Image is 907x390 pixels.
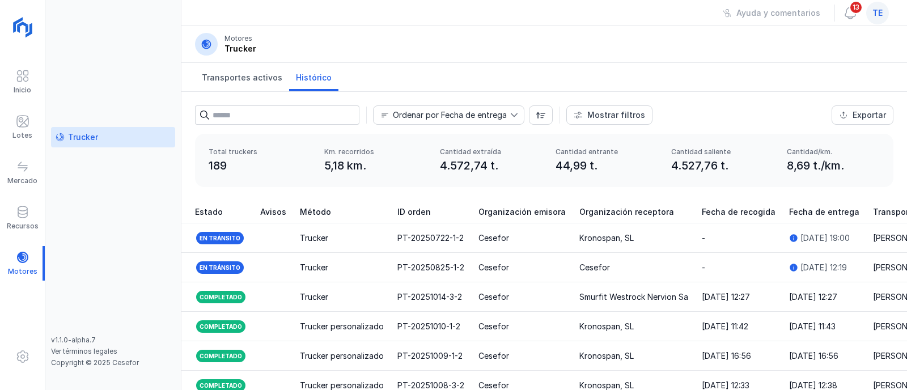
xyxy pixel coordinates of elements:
div: Motores [224,34,252,43]
div: Km. recorridos [324,147,426,156]
a: Transportes activos [195,63,289,91]
div: [DATE] 19:00 [800,232,850,244]
div: Trucker [300,291,328,303]
div: Kronospan, SL [579,350,634,362]
span: Organización emisora [478,206,566,218]
div: Recursos [7,222,39,231]
div: Completado [195,349,247,363]
span: Fecha de entrega [374,106,510,124]
span: te [872,7,883,19]
a: Ver términos legales [51,347,117,355]
div: Cantidad saliente [671,147,773,156]
div: PT-20251014-3-2 [397,291,462,303]
span: Avisos [260,206,286,218]
div: Cesefor [478,232,509,244]
div: [DATE] 16:56 [789,350,838,362]
div: Cesefor [579,262,610,273]
div: Trucker [300,262,328,273]
div: [DATE] 12:27 [789,291,837,303]
div: Copyright © 2025 Cesefor [51,358,175,367]
div: Inicio [14,86,31,95]
div: 4.527,76 t. [671,158,773,173]
span: Método [300,206,331,218]
span: 13 [849,1,863,14]
div: Cantidad/km. [787,147,889,156]
div: Completado [195,290,247,304]
div: Cesefor [478,321,509,332]
div: PT-20251010-1-2 [397,321,460,332]
a: Histórico [289,63,338,91]
div: [DATE] 12:19 [800,262,847,273]
div: [DATE] 12:27 [702,291,750,303]
div: - [702,232,705,244]
img: logoRight.svg [9,13,37,41]
div: 189 [209,158,311,173]
span: Fecha de entrega [789,206,859,218]
button: Ayuda y comentarios [715,3,828,23]
div: Completado [195,319,247,334]
div: PT-20250825-1-2 [397,262,464,273]
div: Trucker [300,232,328,244]
a: Trucker [51,127,175,147]
div: v1.1.0-alpha.7 [51,336,175,345]
div: PT-20250722-1-2 [397,232,464,244]
div: Smurfit Westrock Nervion Sa [579,291,688,303]
div: Kronospan, SL [579,232,634,244]
div: Cesefor [478,262,509,273]
div: [DATE] 16:56 [702,350,751,362]
span: Histórico [296,72,332,83]
div: Cesefor [478,350,509,362]
div: En tránsito [195,260,245,275]
div: 44,99 t. [556,158,658,173]
div: Trucker [224,43,256,54]
div: Kronospan, SL [579,321,634,332]
div: Total truckers [209,147,311,156]
div: Cantidad extraída [440,147,542,156]
button: Mostrar filtros [566,105,652,125]
div: - [702,262,705,273]
span: ID orden [397,206,431,218]
div: Trucker personalizado [300,350,384,362]
div: PT-20251009-1-2 [397,350,463,362]
div: [DATE] 11:42 [702,321,748,332]
span: Organización receptora [579,206,674,218]
div: 8,69 t./km. [787,158,889,173]
div: 4.572,74 t. [440,158,542,173]
span: Fecha de recogida [702,206,775,218]
div: Cesefor [478,291,509,303]
div: 5,18 km. [324,158,426,173]
button: Exportar [832,105,893,125]
div: Exportar [853,109,886,121]
div: Ordenar por Fecha de entrega [393,111,507,119]
div: Mostrar filtros [587,109,645,121]
div: Ayuda y comentarios [736,7,820,19]
div: Trucker [68,132,98,143]
div: Cantidad entrante [556,147,658,156]
div: Lotes [12,131,32,140]
div: [DATE] 11:43 [789,321,836,332]
span: Transportes activos [202,72,282,83]
div: Trucker personalizado [300,321,384,332]
div: Mercado [7,176,37,185]
div: En tránsito [195,231,245,245]
span: Estado [195,206,223,218]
